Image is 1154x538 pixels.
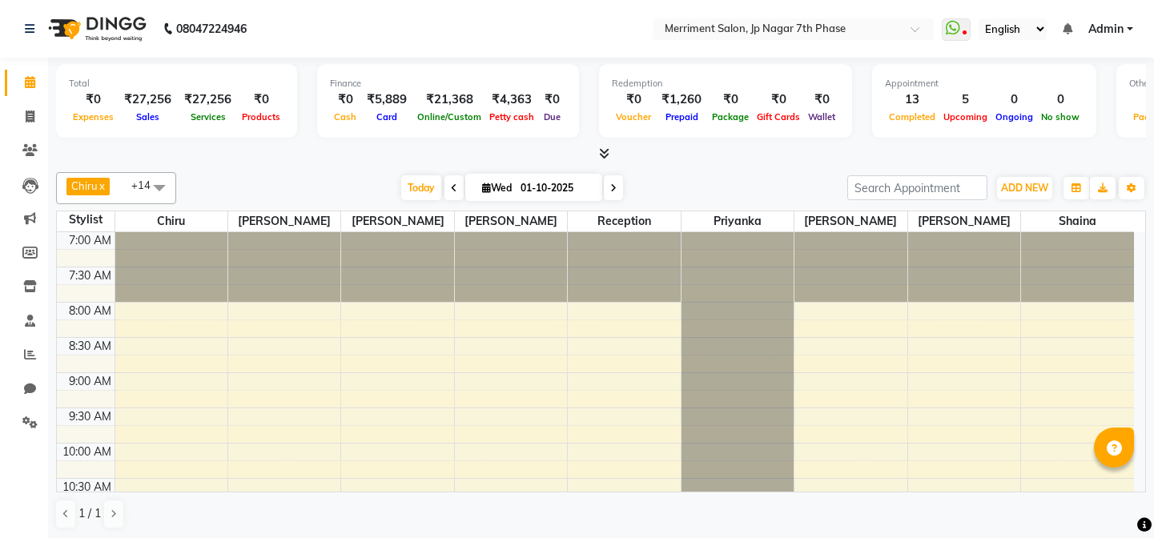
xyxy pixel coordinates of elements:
div: 13 [885,90,939,109]
span: [PERSON_NAME] [908,211,1020,231]
span: Sales [132,111,163,122]
div: 8:30 AM [66,338,115,355]
span: Services [187,111,230,122]
span: Ongoing [991,111,1037,122]
span: Online/Custom [413,111,485,122]
div: ₹5,889 [360,90,413,109]
span: Upcoming [939,111,991,122]
span: No show [1037,111,1084,122]
div: 8:00 AM [66,303,115,319]
div: ₹0 [753,90,804,109]
span: Card [372,111,401,122]
div: 0 [1037,90,1084,109]
div: 7:00 AM [66,232,115,249]
input: Search Appointment [847,175,987,200]
span: [PERSON_NAME] [794,211,907,231]
span: Chiru [115,211,227,231]
span: Petty cash [485,111,538,122]
div: 7:30 AM [66,267,115,284]
div: 9:00 AM [66,373,115,390]
span: Completed [885,111,939,122]
div: ₹0 [238,90,284,109]
span: [PERSON_NAME] [341,211,453,231]
div: Stylist [57,211,115,228]
span: Reception [568,211,680,231]
span: Wed [478,182,516,194]
span: Expenses [69,111,118,122]
div: 10:30 AM [59,479,115,496]
span: Package [708,111,753,122]
div: 10:00 AM [59,444,115,460]
span: [PERSON_NAME] [228,211,340,231]
div: ₹0 [69,90,118,109]
span: Cash [330,111,360,122]
span: +14 [131,179,163,191]
span: Admin [1088,21,1124,38]
div: ₹0 [708,90,753,109]
span: Gift Cards [753,111,804,122]
div: ₹21,368 [413,90,485,109]
div: ₹0 [538,90,566,109]
div: 5 [939,90,991,109]
span: Voucher [612,111,655,122]
div: 0 [991,90,1037,109]
div: ₹0 [330,90,360,109]
div: Finance [330,77,566,90]
div: Total [69,77,284,90]
b: 08047224946 [176,6,247,51]
span: Products [238,111,284,122]
div: Appointment [885,77,1084,90]
span: [PERSON_NAME] [455,211,567,231]
input: 2025-10-01 [516,176,596,200]
div: Redemption [612,77,839,90]
span: Wallet [804,111,839,122]
span: Today [401,175,441,200]
span: ADD NEW [1001,182,1048,194]
span: Chiru [71,179,98,192]
span: Priyanka [682,211,794,231]
span: 1 / 1 [78,505,101,522]
div: ₹0 [612,90,655,109]
a: x [98,179,105,192]
div: ₹0 [804,90,839,109]
span: Due [540,111,565,122]
span: Shaina [1021,211,1134,231]
span: Prepaid [661,111,702,122]
div: ₹27,256 [118,90,178,109]
div: 9:30 AM [66,408,115,425]
img: logo [41,6,151,51]
iframe: chat widget [1087,474,1138,522]
div: ₹27,256 [178,90,238,109]
div: ₹1,260 [655,90,708,109]
div: ₹4,363 [485,90,538,109]
button: ADD NEW [997,177,1052,199]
